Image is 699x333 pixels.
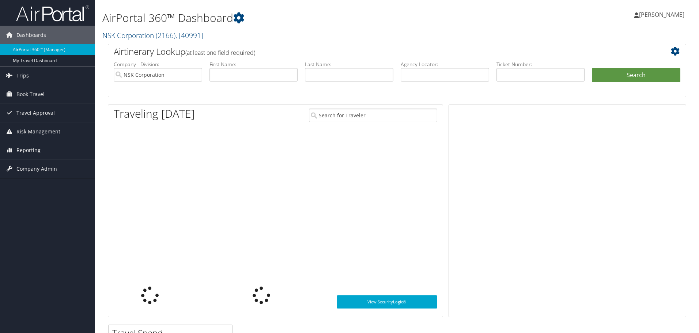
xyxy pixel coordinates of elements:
[16,160,57,178] span: Company Admin
[16,141,41,159] span: Reporting
[114,45,632,58] h2: Airtinerary Lookup
[634,4,692,26] a: [PERSON_NAME]
[592,68,680,83] button: Search
[156,30,175,40] span: ( 2166 )
[175,30,203,40] span: , [ 40991 ]
[16,67,29,85] span: Trips
[16,122,60,141] span: Risk Management
[16,26,46,44] span: Dashboards
[185,49,255,57] span: (at least one field required)
[639,11,684,19] span: [PERSON_NAME]
[209,61,298,68] label: First Name:
[305,61,393,68] label: Last Name:
[16,104,55,122] span: Travel Approval
[102,10,495,26] h1: AirPortal 360™ Dashboard
[114,61,202,68] label: Company - Division:
[309,109,437,122] input: Search for Traveler
[114,106,195,121] h1: Traveling [DATE]
[16,5,89,22] img: airportal-logo.png
[337,295,437,309] a: View SecurityLogic®
[496,61,585,68] label: Ticket Number:
[401,61,489,68] label: Agency Locator:
[16,85,45,103] span: Book Travel
[102,30,203,40] a: NSK Corporation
